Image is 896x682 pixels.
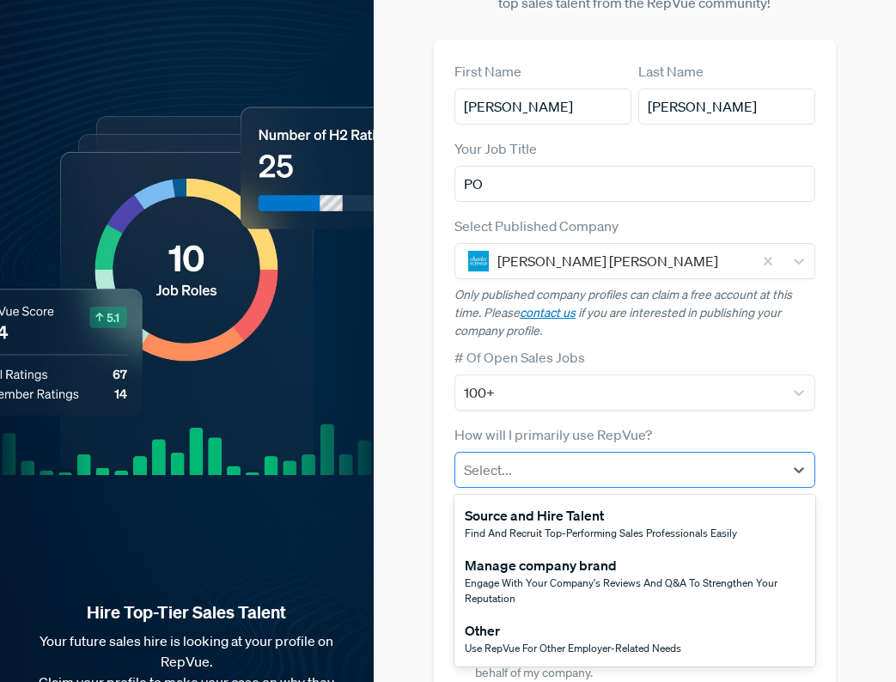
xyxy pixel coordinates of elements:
[465,620,681,641] div: Other
[454,166,815,202] input: Title
[465,555,805,575] div: Manage company brand
[454,61,521,82] label: First Name
[454,286,815,340] p: Only published company profiles can claim a free account at this time. Please if you are interest...
[520,305,576,320] a: contact us
[454,216,619,236] label: Select Published Company
[465,526,737,540] span: Find and recruit top-performing sales professionals easily
[468,251,489,271] img: Charles Schwab
[454,347,585,368] label: # Of Open Sales Jobs
[465,641,681,655] span: Use RepVue for other employer-related needs
[454,424,652,445] label: How will I primarily use RepVue?
[454,88,631,125] input: First Name
[27,601,346,624] strong: Hire Top-Tier Sales Talent
[454,138,537,159] label: Your Job Title
[465,505,737,526] div: Source and Hire Talent
[638,61,704,82] label: Last Name
[465,575,777,606] span: Engage with your company's reviews and Q&A to strengthen your reputation
[638,88,815,125] input: Last Name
